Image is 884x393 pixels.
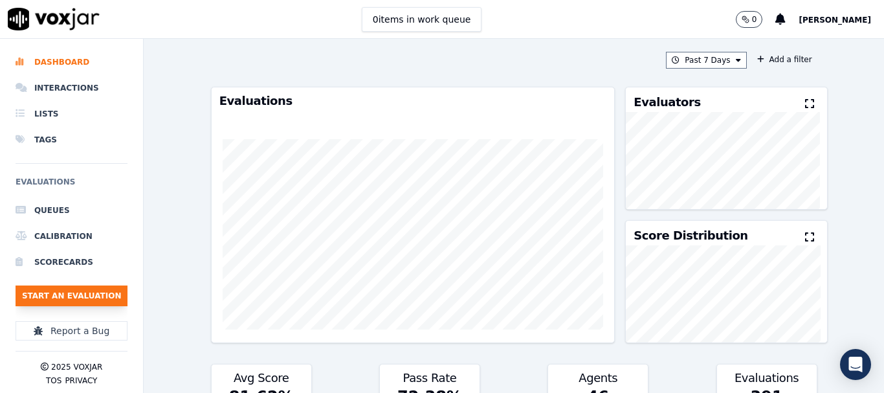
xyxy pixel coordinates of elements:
[362,7,482,32] button: 0items in work queue
[752,14,757,25] p: 0
[46,376,61,386] button: TOS
[219,95,607,107] h3: Evaluations
[8,8,100,30] img: voxjar logo
[16,286,127,306] button: Start an Evaluation
[16,321,127,341] button: Report a Bug
[736,11,776,28] button: 0
[16,174,127,197] h6: Evaluations
[556,372,640,384] h3: Agents
[16,223,127,249] a: Calibration
[799,12,884,27] button: [PERSON_NAME]
[634,96,700,108] h3: Evaluators
[752,52,817,67] button: Add a filter
[388,372,472,384] h3: Pass Rate
[219,372,304,384] h3: Avg Score
[16,101,127,127] a: Lists
[736,11,763,28] button: 0
[16,75,127,101] a: Interactions
[16,127,127,153] a: Tags
[666,52,746,69] button: Past 7 Days
[725,372,809,384] h3: Evaluations
[51,362,102,372] p: 2025 Voxjar
[65,376,97,386] button: Privacy
[16,49,127,75] a: Dashboard
[799,16,871,25] span: [PERSON_NAME]
[840,349,871,380] div: Open Intercom Messenger
[16,249,127,275] a: Scorecards
[634,230,747,241] h3: Score Distribution
[16,197,127,223] a: Queues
